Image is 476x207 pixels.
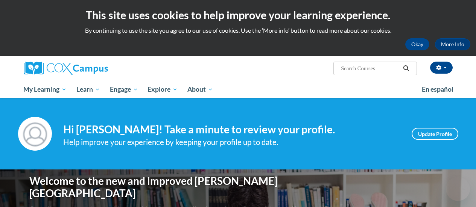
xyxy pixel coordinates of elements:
h2: This site uses cookies to help improve your learning experience. [6,8,470,23]
a: Explore [143,81,182,98]
button: Search [400,64,412,73]
input: Search Courses [340,64,400,73]
span: En español [422,85,453,93]
a: My Learning [19,81,72,98]
span: Learn [76,85,100,94]
img: Cox Campus [24,62,108,75]
button: Okay [405,38,429,50]
span: Explore [148,85,178,94]
p: By continuing to use the site you agree to our use of cookies. Use the ‘More info’ button to read... [6,26,470,35]
iframe: Button to launch messaging window [446,177,470,201]
a: About [182,81,218,98]
button: Account Settings [430,62,453,74]
a: Update Profile [412,128,458,140]
a: Engage [105,81,143,98]
img: Profile Image [18,117,52,151]
a: More Info [435,38,470,50]
span: My Learning [23,85,67,94]
div: Help improve your experience by keeping your profile up to date. [63,136,400,148]
a: En español [417,82,458,97]
h1: Welcome to the new and improved [PERSON_NAME][GEOGRAPHIC_DATA] [29,175,302,200]
a: Learn [71,81,105,98]
h4: Hi [PERSON_NAME]! Take a minute to review your profile. [63,123,400,136]
span: Engage [110,85,138,94]
span: About [187,85,213,94]
div: Main menu [18,81,458,98]
a: Cox Campus [24,62,159,75]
